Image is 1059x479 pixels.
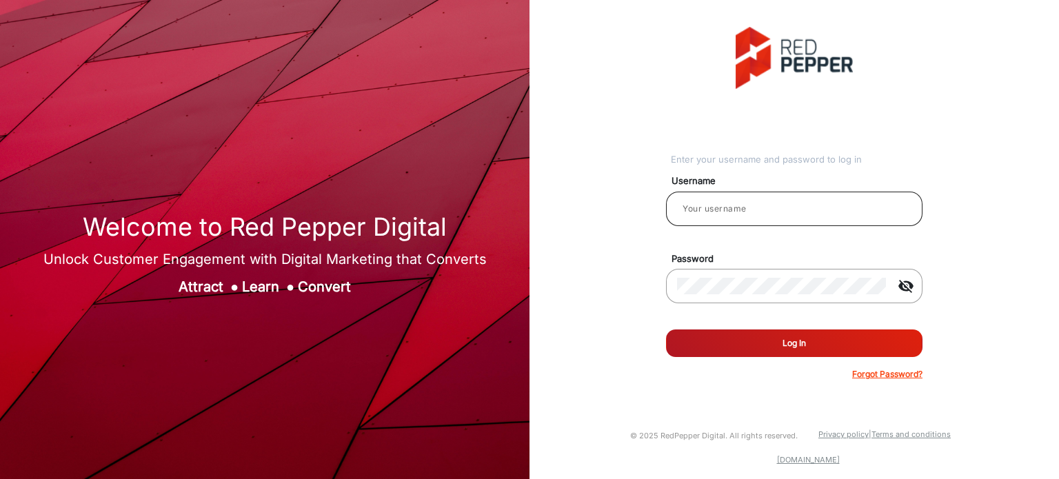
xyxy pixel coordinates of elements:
[661,252,938,266] mat-label: Password
[777,455,840,465] a: [DOMAIN_NAME]
[889,278,922,294] mat-icon: visibility_off
[286,278,294,295] span: ●
[43,212,487,242] h1: Welcome to Red Pepper Digital
[736,27,853,89] img: vmg-logo
[869,429,871,439] a: |
[852,368,922,380] p: Forgot Password?
[630,431,798,440] small: © 2025 RedPepper Digital. All rights reserved.
[671,153,922,167] div: Enter your username and password to log in
[818,429,869,439] a: Privacy policy
[871,429,951,439] a: Terms and conditions
[677,201,911,217] input: Your username
[43,276,487,297] div: Attract Learn Convert
[666,329,922,357] button: Log In
[43,249,487,269] div: Unlock Customer Engagement with Digital Marketing that Converts
[230,278,239,295] span: ●
[661,174,938,188] mat-label: Username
